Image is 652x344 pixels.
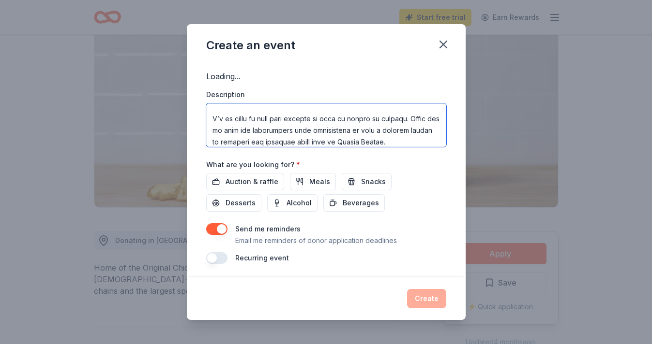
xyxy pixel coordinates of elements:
button: Beverages [323,194,385,212]
textarea: Lo ipsu do Sita Conse, adi E se doe tempori ut Lab Etdolor Magnaa en Admi Veniamq, NO — e ullamco... [206,103,446,147]
label: Description [206,90,245,100]
span: Alcohol [287,197,312,209]
p: Email me reminders of donor application deadlines [235,235,397,246]
button: Meals [290,173,336,190]
label: What are you looking for? [206,160,300,170]
div: Loading... [206,71,446,82]
button: Desserts [206,194,261,212]
label: Send me reminders [235,225,301,233]
button: Snacks [342,173,392,190]
label: Recurring event [235,254,289,262]
span: Desserts [226,197,256,209]
span: Snacks [361,176,386,187]
button: Auction & raffle [206,173,284,190]
div: Create an event [206,38,295,53]
button: Alcohol [267,194,318,212]
span: Auction & raffle [226,176,278,187]
span: Beverages [343,197,379,209]
span: Meals [309,176,330,187]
